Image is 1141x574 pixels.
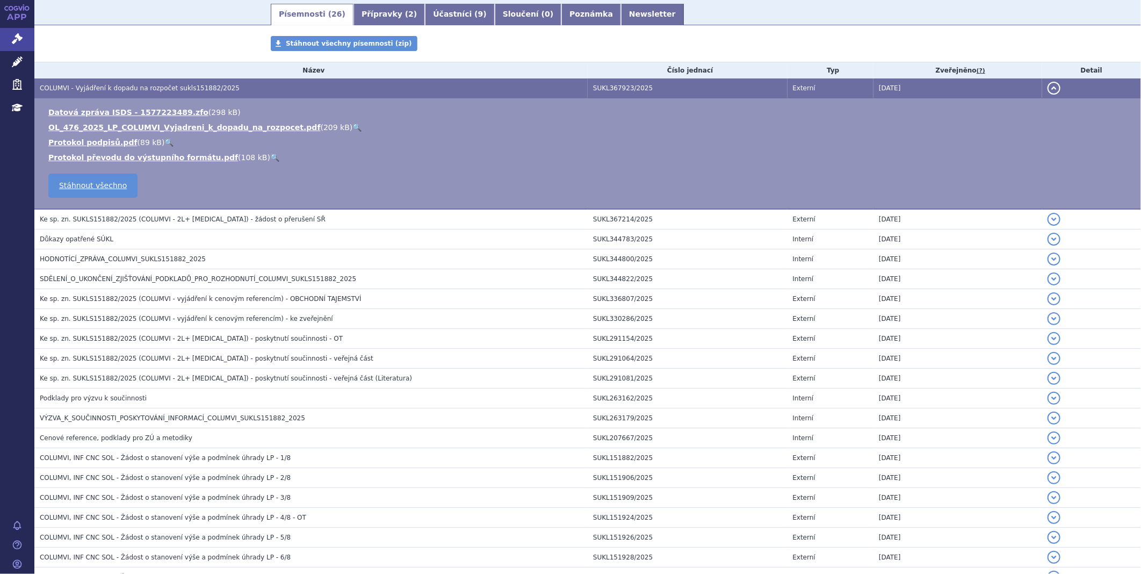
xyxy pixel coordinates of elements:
button: detail [1048,233,1060,246]
button: detail [1048,352,1060,365]
td: SUKL330286/2025 [588,309,788,329]
td: SUKL151928/2025 [588,548,788,568]
span: 108 kB [241,153,268,162]
td: [DATE] [873,488,1042,508]
span: Podklady pro výzvu k součinnosti [40,394,147,402]
td: [DATE] [873,408,1042,428]
td: [DATE] [873,349,1042,369]
span: Externí [793,295,815,303]
span: Externí [793,84,815,92]
a: Protokol podpisů.pdf [48,138,138,147]
a: Písemnosti (26) [271,4,353,25]
button: detail [1048,471,1060,484]
button: detail [1048,213,1060,226]
td: [DATE] [873,448,1042,468]
td: [DATE] [873,369,1042,389]
button: detail [1048,412,1060,425]
td: [DATE] [873,428,1042,448]
td: [DATE] [873,528,1042,548]
td: SUKL291064/2025 [588,349,788,369]
td: [DATE] [873,229,1042,249]
button: detail [1048,531,1060,544]
button: detail [1048,551,1060,564]
span: SDĚLENÍ_O_UKONČENÍ_ZJIŠŤOVÁNÍ_PODKLADŮ_PRO_ROZHODNUTÍ_COLUMVI_SUKLS151882_2025 [40,275,356,283]
td: SUKL207667/2025 [588,428,788,448]
span: Důkazy opatřené SÚKL [40,235,113,243]
span: Ke sp. zn. SUKLS151882/2025 (COLUMVI - 2L+ DLBCL) - poskytnutí součinnosti - veřejná část (Litera... [40,375,412,382]
th: Zveřejněno [873,62,1042,78]
td: SUKL344783/2025 [588,229,788,249]
li: ( ) [48,152,1130,163]
th: Název [34,62,588,78]
a: Newsletter [621,4,684,25]
td: SUKL151924/2025 [588,508,788,528]
span: Externí [793,534,815,541]
span: Interní [793,414,814,422]
span: Externí [793,335,815,342]
span: Externí [793,454,815,462]
span: 26 [331,10,342,18]
td: [DATE] [873,289,1042,309]
td: SUKL367214/2025 [588,209,788,229]
span: COLUMVI, INF CNC SOL - Žádost o stanovení výše a podmínek úhrady LP - 5/8 [40,534,291,541]
a: Datová zpráva ISDS - 1577223489.zfo [48,108,208,117]
a: 🔍 [352,123,362,132]
span: 0 [545,10,550,18]
button: detail [1048,372,1060,385]
td: [DATE] [873,468,1042,488]
td: SUKL151909/2025 [588,488,788,508]
td: [DATE] [873,508,1042,528]
span: Ke sp. zn. SUKLS151882/2025 (COLUMVI - 2L+ DLBCL) - poskytnutí součinnosti - veřejná část [40,355,373,362]
span: 298 kB [211,108,237,117]
span: HODNOTÍCÍ_ZPRÁVA_COLUMVI_SUKLS151882_2025 [40,255,206,263]
span: Externí [793,315,815,322]
button: detail [1048,392,1060,405]
span: COLUMVI, INF CNC SOL - Žádost o stanovení výše a podmínek úhrady LP - 2/8 [40,474,291,482]
span: 89 kB [140,138,162,147]
span: Interní [793,394,814,402]
a: Sloučení (0) [495,4,561,25]
a: Protokol převodu do výstupního formátu.pdf [48,153,238,162]
button: detail [1048,253,1060,266]
a: 🔍 [164,138,174,147]
td: [DATE] [873,389,1042,408]
span: Externí [793,554,815,561]
td: SUKL291154/2025 [588,329,788,349]
button: detail [1048,272,1060,285]
a: Poznámka [561,4,621,25]
span: COLUMVI, INF CNC SOL - Žádost o stanovení výše a podmínek úhrady LP - 6/8 [40,554,291,561]
span: COLUMVI, INF CNC SOL - Žádost o stanovení výše a podmínek úhrady LP - 4/8 - OT [40,514,306,521]
td: SUKL291081/2025 [588,369,788,389]
button: detail [1048,292,1060,305]
th: Číslo jednací [588,62,788,78]
td: SUKL344800/2025 [588,249,788,269]
button: detail [1048,82,1060,95]
td: SUKL336807/2025 [588,289,788,309]
span: 209 kB [323,123,350,132]
td: [DATE] [873,209,1042,229]
span: 2 [408,10,414,18]
a: 🔍 [270,153,279,162]
th: Typ [788,62,874,78]
button: detail [1048,332,1060,345]
span: Interní [793,235,814,243]
a: OL_476_2025_LP_COLUMVI_Vyjadreni_k_dopadu_na_rozpocet.pdf [48,123,321,132]
span: Externí [793,375,815,382]
span: COLUMVI, INF CNC SOL - Žádost o stanovení výše a podmínek úhrady LP - 3/8 [40,494,291,501]
a: Účastníci (9) [425,4,494,25]
td: SUKL263179/2025 [588,408,788,428]
td: [DATE] [873,269,1042,289]
td: SUKL367923/2025 [588,78,788,98]
li: ( ) [48,137,1130,148]
a: Stáhnout všechny písemnosti (zip) [271,36,417,51]
a: Přípravky (2) [353,4,425,25]
td: [DATE] [873,249,1042,269]
a: Stáhnout všechno [48,174,138,198]
button: detail [1048,312,1060,325]
td: SUKL263162/2025 [588,389,788,408]
li: ( ) [48,122,1130,133]
button: detail [1048,432,1060,444]
span: Interní [793,434,814,442]
td: [DATE] [873,309,1042,329]
span: Externí [793,494,815,501]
